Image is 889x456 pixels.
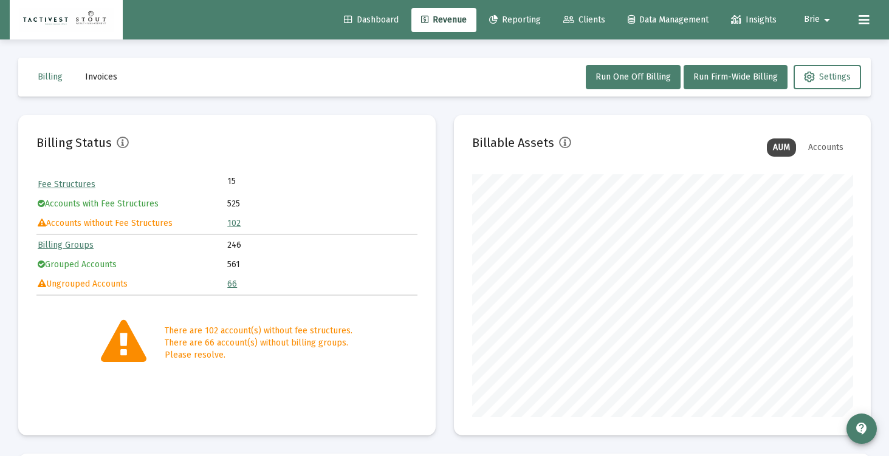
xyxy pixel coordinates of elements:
[344,15,399,25] span: Dashboard
[165,337,352,349] div: There are 66 account(s) without billing groups.
[789,7,849,32] button: Brie
[85,72,117,82] span: Invoices
[165,325,352,337] div: There are 102 account(s) without fee structures.
[472,133,554,152] h2: Billable Assets
[804,15,820,25] span: Brie
[596,72,671,82] span: Run One Off Billing
[165,349,352,361] div: Please resolve.
[731,15,777,25] span: Insights
[38,179,95,189] a: Fee Structures
[684,65,788,89] button: Run Firm-Wide Billing
[38,256,226,274] td: Grouped Accounts
[38,214,226,233] td: Accounts without Fee Structures
[554,8,615,32] a: Clients
[854,421,869,436] mat-icon: contact_support
[411,8,476,32] a: Revenue
[227,175,321,188] td: 15
[628,15,709,25] span: Data Management
[563,15,605,25] span: Clients
[802,138,850,157] div: Accounts
[28,65,72,89] button: Billing
[421,15,467,25] span: Revenue
[227,236,416,254] td: 246
[36,133,112,152] h2: Billing Status
[75,65,127,89] button: Invoices
[38,195,226,213] td: Accounts with Fee Structures
[334,8,408,32] a: Dashboard
[693,72,778,82] span: Run Firm-Wide Billing
[38,240,94,250] a: Billing Groups
[227,256,416,274] td: 561
[586,65,681,89] button: Run One Off Billing
[227,279,237,289] a: 66
[479,8,551,32] a: Reporting
[794,65,861,89] button: Settings
[721,8,786,32] a: Insights
[767,138,796,157] div: AUM
[227,195,416,213] td: 525
[19,8,114,32] img: Dashboard
[489,15,541,25] span: Reporting
[38,72,63,82] span: Billing
[227,218,241,228] a: 102
[820,8,834,32] mat-icon: arrow_drop_down
[804,72,851,82] span: Settings
[38,275,226,293] td: Ungrouped Accounts
[618,8,718,32] a: Data Management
